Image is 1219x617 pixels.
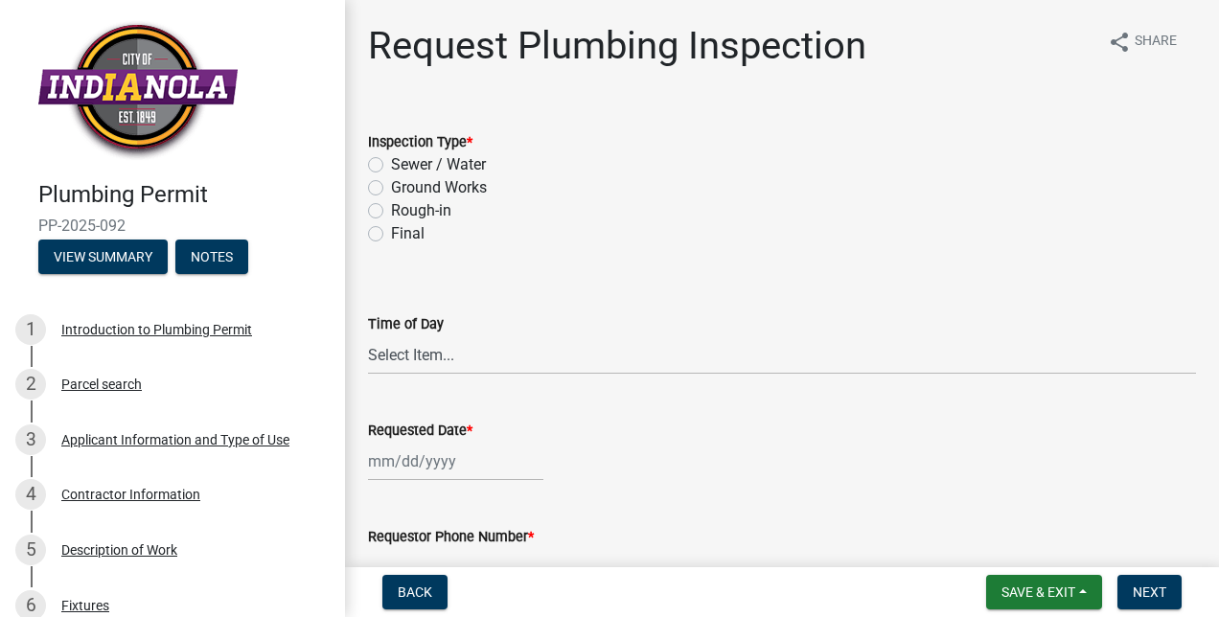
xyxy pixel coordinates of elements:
label: Inspection Type [368,136,472,149]
wm-modal-confirm: Summary [38,250,168,265]
div: Description of Work [61,543,177,557]
div: Applicant Information and Type of Use [61,433,289,446]
div: 5 [15,535,46,565]
span: Save & Exit [1001,584,1075,600]
label: Requestor Phone Number [368,531,534,544]
button: Back [382,575,448,609]
label: Rough-in [391,199,451,222]
button: shareShare [1092,23,1192,60]
label: Time of Day [368,318,444,331]
div: Fixtures [61,599,109,612]
i: share [1108,31,1131,54]
label: Ground Works [391,176,487,199]
h4: Plumbing Permit [38,181,330,209]
button: Save & Exit [986,575,1102,609]
wm-modal-confirm: Notes [175,250,248,265]
span: Back [398,584,432,600]
h1: Request Plumbing Inspection [368,23,866,69]
button: Notes [175,240,248,274]
label: Sewer / Water [391,153,486,176]
input: mm/dd/yyyy [368,442,543,481]
div: 1 [15,314,46,345]
div: 4 [15,479,46,510]
div: Introduction to Plumbing Permit [61,323,252,336]
label: Final [391,222,425,245]
span: Next [1133,584,1166,600]
div: Parcel search [61,377,142,391]
div: Contractor Information [61,488,200,501]
span: Share [1135,31,1177,54]
button: View Summary [38,240,168,274]
button: Next [1117,575,1182,609]
img: City of Indianola, Iowa [38,20,238,161]
div: 2 [15,369,46,400]
span: PP-2025-092 [38,217,307,235]
div: 3 [15,424,46,455]
label: Requested Date [368,424,472,438]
